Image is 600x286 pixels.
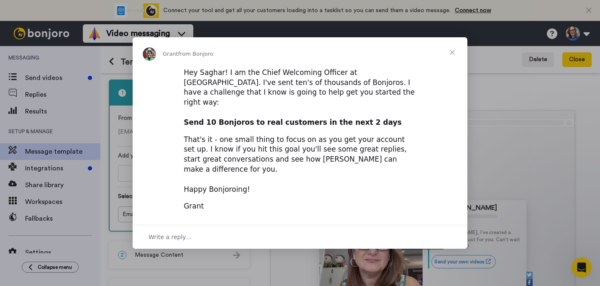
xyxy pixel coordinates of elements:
div: Open conversation and reply [133,225,467,249]
span: Grant [163,51,178,57]
div: Hey Saghar! I am the Chief Welcoming Officer at [GEOGRAPHIC_DATA]. I've sent ten's of thousands o... [184,68,416,128]
div: Grant [184,201,416,211]
b: Send 10 Bonjoros to real customers in the next 2 days [184,118,402,126]
div: That's it - one small thing to focus on as you get your account set up. I know if you hit this go... [184,135,416,195]
span: Write a reply… [149,232,192,242]
span: Close [437,37,467,67]
img: Profile image for Grant [143,47,156,61]
span: from Bonjoro [178,51,213,57]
